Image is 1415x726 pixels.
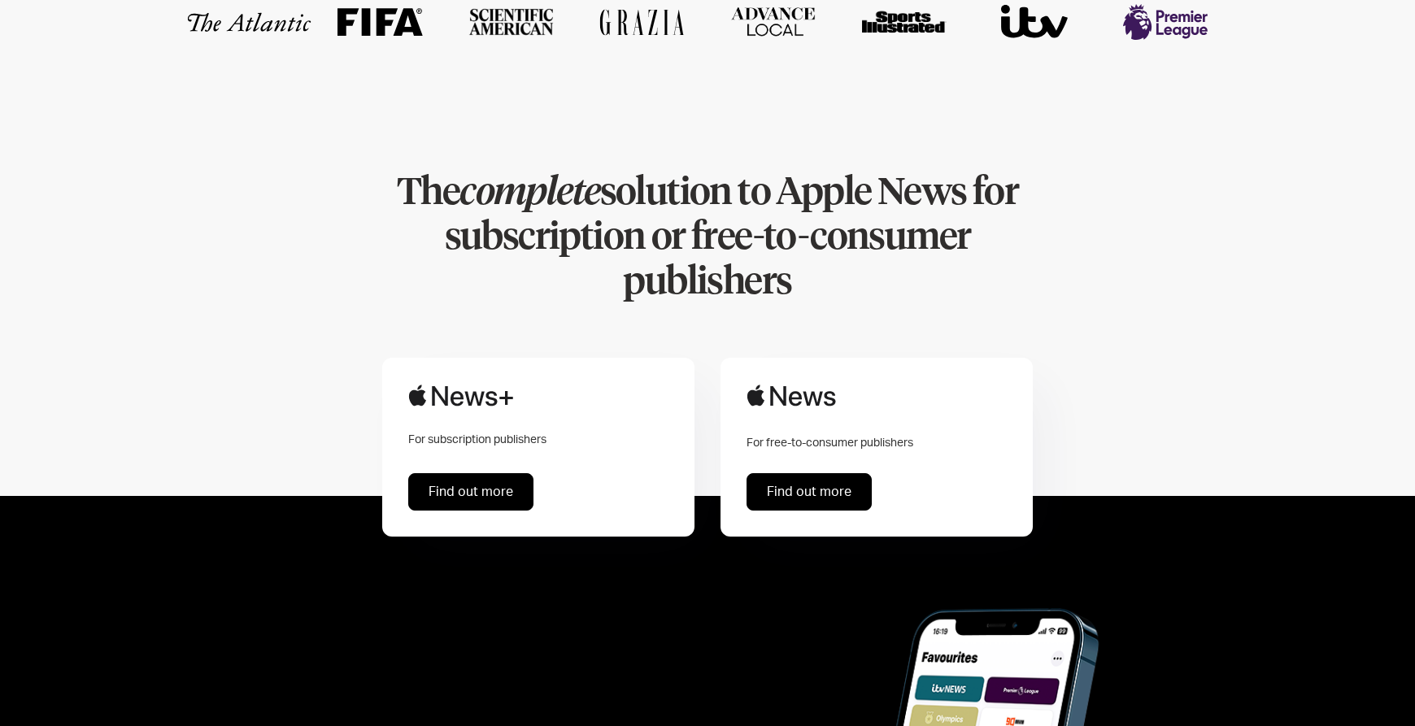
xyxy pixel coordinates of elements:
[408,434,546,446] span: For subscription publishers
[408,473,533,511] a: Find out more
[359,172,1056,306] h1: The solution to Apple News for subscription or free-to-consumer publishers
[747,437,913,449] span: For free-to-consumer publishers
[747,473,872,511] a: Find out more
[459,175,599,212] em: complete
